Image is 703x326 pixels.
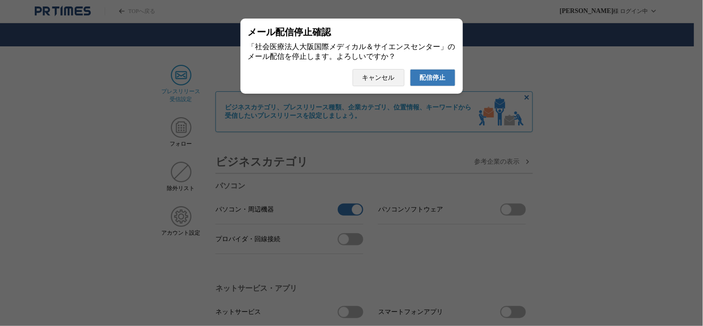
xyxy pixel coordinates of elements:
span: キャンセル [362,74,395,82]
span: 配信停止 [420,74,446,82]
button: 配信停止 [410,69,456,86]
div: 「社会医療法人大阪国際メディカル＆サイエンスセンター」のメール配信を停止します。よろしいですか？ [248,42,456,62]
span: メール配信停止確認 [248,26,331,38]
button: キャンセル [353,69,405,86]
